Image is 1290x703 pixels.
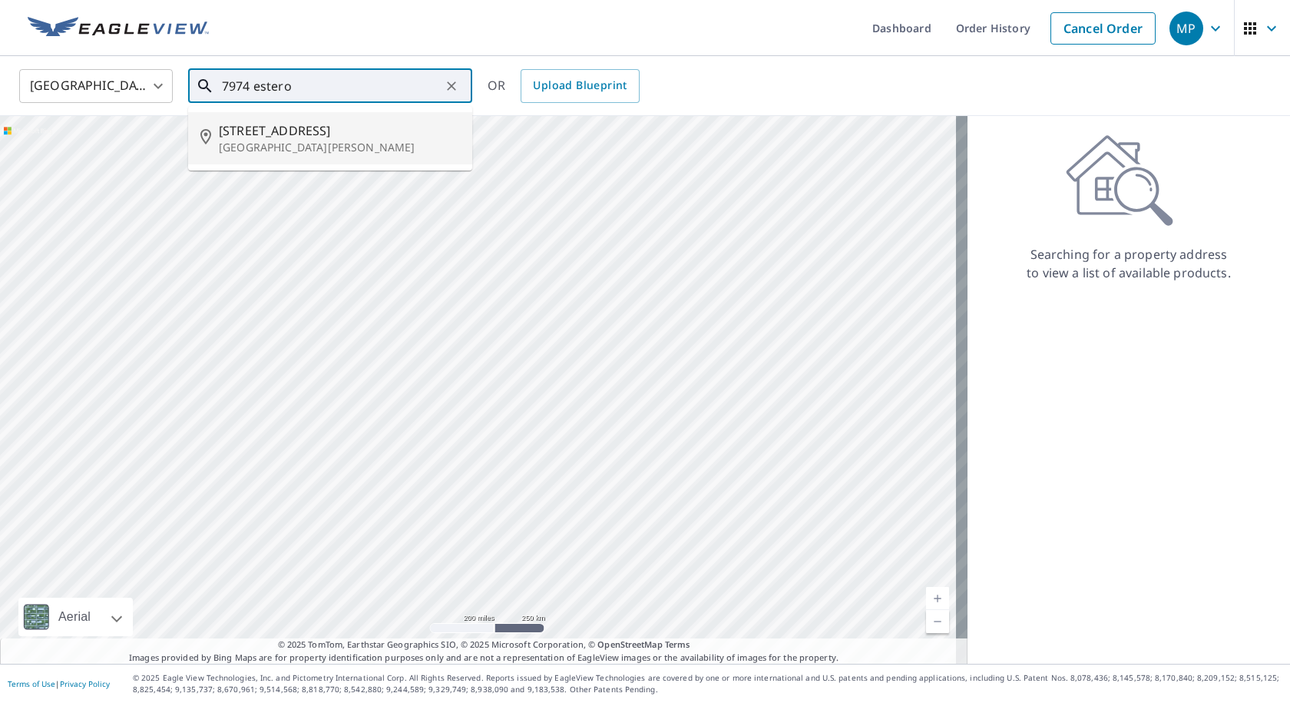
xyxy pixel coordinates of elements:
div: Aerial [18,598,133,636]
a: Upload Blueprint [521,69,639,103]
p: [GEOGRAPHIC_DATA][PERSON_NAME] [219,140,460,155]
a: Current Level 5, Zoom In [926,587,949,610]
span: © 2025 TomTom, Earthstar Geographics SIO, © 2025 Microsoft Corporation, © [278,638,690,652]
a: Terms of Use [8,678,55,689]
span: Upload Blueprint [533,76,627,95]
div: [GEOGRAPHIC_DATA] [19,65,173,108]
p: Searching for a property address to view a list of available products. [1026,245,1232,282]
div: MP [1169,12,1203,45]
img: EV Logo [28,17,209,40]
p: © 2025 Eagle View Technologies, Inc. and Pictometry International Corp. All Rights Reserved. Repo... [133,672,1282,695]
p: | [8,679,110,688]
a: Current Level 5, Zoom Out [926,610,949,633]
button: Clear [441,75,462,97]
input: Search by address or latitude-longitude [222,65,441,108]
a: Terms [665,638,690,650]
span: [STREET_ADDRESS] [219,121,460,140]
div: Aerial [54,598,95,636]
a: Cancel Order [1050,12,1156,45]
a: Privacy Policy [60,678,110,689]
div: OR [488,69,640,103]
a: OpenStreetMap [597,638,662,650]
